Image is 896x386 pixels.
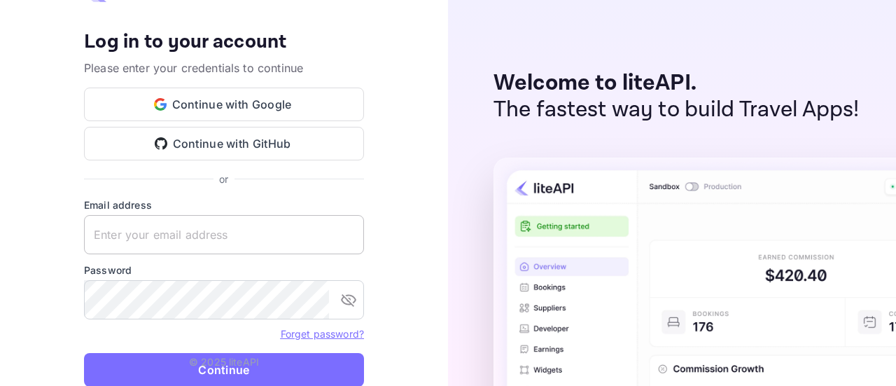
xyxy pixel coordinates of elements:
p: © 2025 liteAPI [189,354,259,369]
label: Password [84,263,364,277]
p: The fastest way to build Travel Apps! [493,97,860,123]
keeper-lock: Open Keeper Popup [337,226,354,243]
button: Continue with Google [84,88,364,121]
button: toggle password visibility [335,286,363,314]
a: Forget password? [281,328,364,340]
a: Forget password? [281,326,364,340]
p: or [219,172,228,186]
input: Enter your email address [84,215,364,254]
button: Continue with GitHub [84,127,364,160]
p: Welcome to liteAPI. [493,70,860,97]
label: Email address [84,198,364,212]
p: Please enter your credentials to continue [84,60,364,76]
h4: Log in to your account [84,30,364,55]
